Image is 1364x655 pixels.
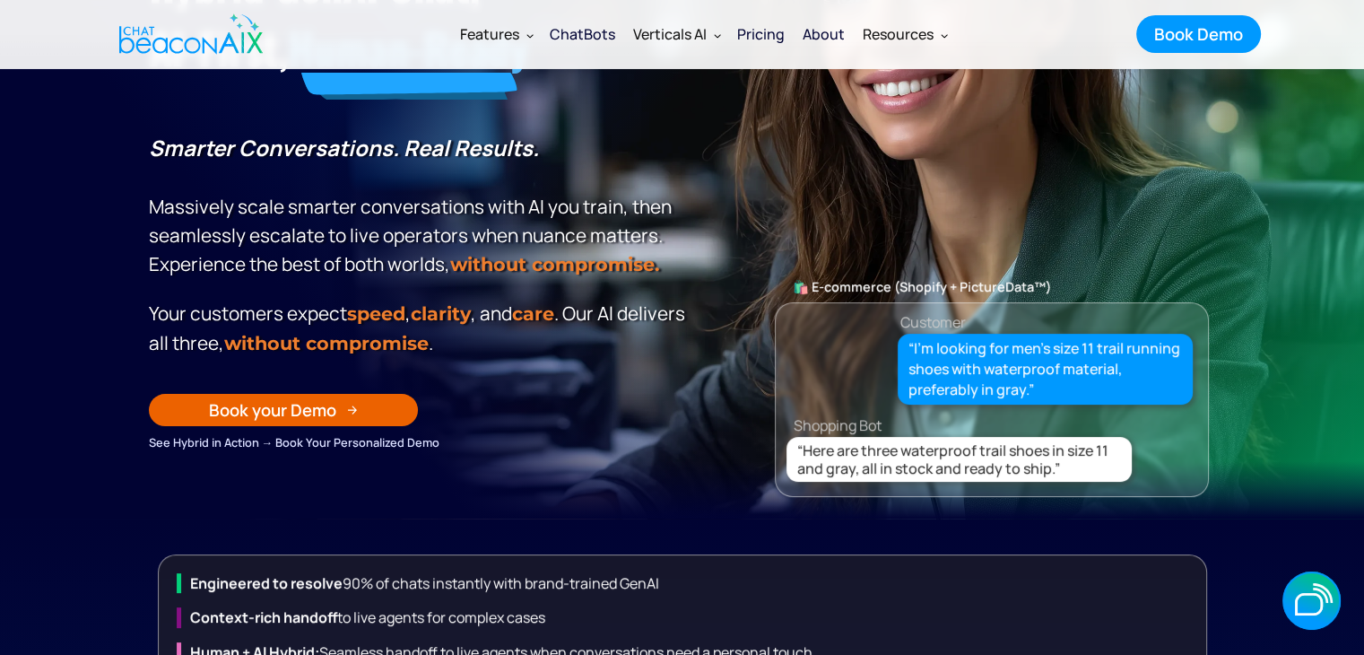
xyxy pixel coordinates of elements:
[460,22,519,47] div: Features
[224,332,429,354] span: without compromise
[177,573,1197,593] div: 90% of chats instantly with brand-trained GenAI
[794,11,854,57] a: About
[512,302,554,325] span: care
[633,22,707,47] div: Verticals AI
[803,22,845,47] div: About
[900,310,966,335] div: Customer
[776,275,1208,300] div: 🛍️ E-commerce (Shopify + PictureData™)
[190,573,343,593] strong: Engineered to resolve
[149,133,539,162] strong: Smarter Conversations. Real Results.
[411,302,471,325] span: clarity
[526,31,534,39] img: Dropdown
[541,11,624,57] a: ChatBots
[941,31,948,39] img: Dropdown
[149,432,691,452] div: See Hybrid in Action → Book Your Personalized Demo
[149,134,691,279] p: Massively scale smarter conversations with AI you train, then seamlessly escalate to live operato...
[177,607,1197,627] div: to live agents for complex cases
[190,607,337,627] strong: Context-rich handoff
[908,338,1183,401] div: “I’m looking for men’s size 11 trail running shoes with waterproof material, preferably in gray.”
[714,31,721,39] img: Dropdown
[863,22,934,47] div: Resources
[347,302,405,325] strong: speed
[451,13,541,56] div: Features
[550,22,615,47] div: ChatBots
[149,299,691,358] p: Your customers expect , , and . Our Al delivers all three, .
[347,405,358,415] img: Arrow
[1136,15,1261,53] a: Book Demo
[728,11,794,57] a: Pricing
[624,13,728,56] div: Verticals AI
[1154,22,1243,46] div: Book Demo
[149,394,418,426] a: Book your Demo
[737,22,785,47] div: Pricing
[104,3,273,65] a: home
[209,398,336,422] div: Book your Demo
[450,253,659,275] strong: without compromise.
[854,13,955,56] div: Resources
